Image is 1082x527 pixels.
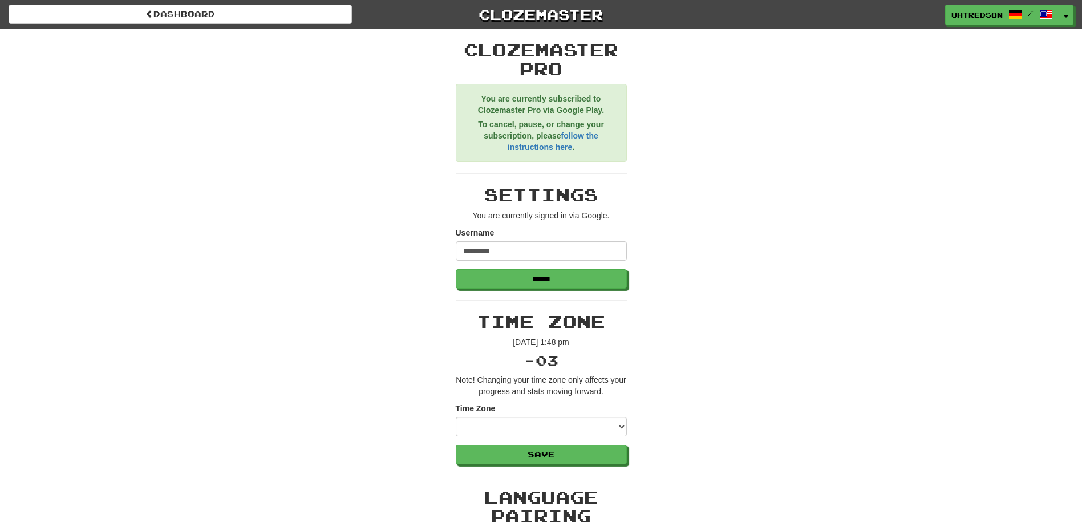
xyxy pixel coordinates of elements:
[369,5,712,25] a: Clozemaster
[456,227,495,238] label: Username
[456,337,627,348] p: [DATE] 1:48 pm
[945,5,1059,25] a: Uhtredson /
[951,10,1003,20] span: Uhtredson
[508,131,598,152] a: follow the instructions here
[1028,9,1034,17] span: /
[456,185,627,204] h2: Settings
[456,403,496,414] label: Time Zone
[9,5,352,24] a: Dashboard
[456,40,627,78] h2: Clozemaster Pro
[456,312,627,331] h2: Time Zone
[456,354,627,368] h3: -03
[478,94,604,115] strong: You are currently subscribed to Clozemaster Pro via Google Play.
[456,374,627,397] p: Note! Changing your time zone only affects your progress and stats moving forward.
[478,120,604,152] strong: To cancel, pause, or change your subscription, please .
[456,210,627,221] p: You are currently signed in via Google.
[456,445,627,464] button: Save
